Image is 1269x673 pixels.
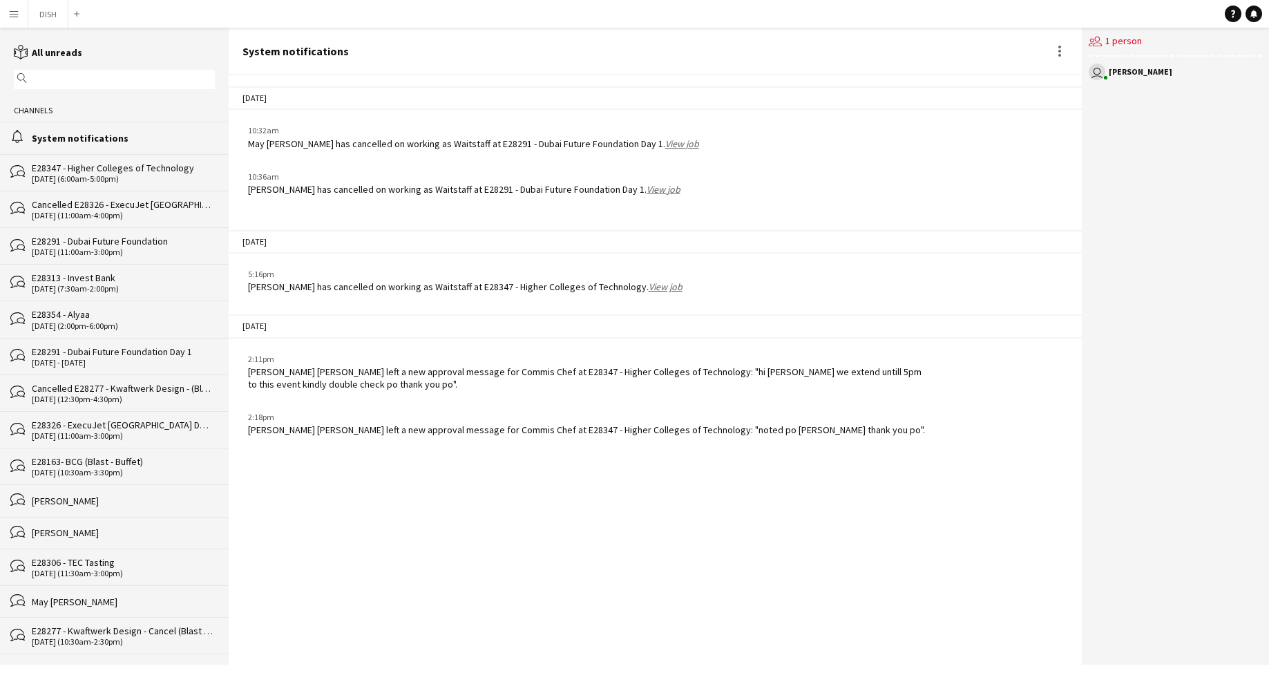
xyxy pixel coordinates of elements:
div: [PERSON_NAME] [PERSON_NAME] left a new approval message for Commis Chef at E28347 - Higher Colleg... [248,424,925,436]
div: 10:36am [248,171,680,183]
div: System notifications [242,45,349,57]
div: [DATE] (11:30am-3:00pm) [32,569,215,578]
div: E28163- BCG (Blast - Buffet) [32,455,215,468]
div: 1 person [1089,28,1262,57]
div: [DATE] [229,314,1082,338]
div: E28313 - Invest Bank [32,272,215,284]
div: [PERSON_NAME] [PERSON_NAME] left a new approval message for Commis Chef at E28347 - Higher Colleg... [248,366,925,390]
div: E28347 - Higher Colleges of Technology [32,162,215,174]
div: 2:11pm [248,353,925,366]
div: [DATE] (11:00am-3:00pm) [32,247,215,257]
div: [DATE] (10:30am-3:30pm) [32,468,215,477]
a: View job [649,281,683,293]
div: [DATE] (10:30am-2:30pm) [32,637,215,647]
a: View job [647,183,680,196]
div: E28291 - Dubai Future Foundation [32,235,215,247]
div: [DATE] (12:30pm-4:30pm) [32,395,215,404]
button: DISH [28,1,68,28]
a: View job [665,138,699,150]
div: [PERSON_NAME] has cancelled on working as Waitstaff at E28347 - Higher Colleges of Technology. [248,281,683,293]
div: 10:32am [248,124,699,137]
div: [DATE] [229,86,1082,110]
div: E28326 - ExecuJet [GEOGRAPHIC_DATA] DWC-LLC [32,419,215,431]
div: E28291 - Dubai Future Foundation Day 1 [32,345,215,358]
div: 5:16pm [248,268,683,281]
a: All unreads [14,46,82,59]
div: [DATE] (2:00pm-6:00pm) [32,321,215,331]
div: [PERSON_NAME] [1109,68,1172,76]
div: E28306 - TEC Tasting [32,556,215,569]
div: Cancelled E28326 - ExecuJet [GEOGRAPHIC_DATA] DWC-LLC [32,198,215,211]
div: [DATE] (11:00am-3:00pm) [32,431,215,441]
div: [PERSON_NAME] [32,495,215,507]
div: E28354 - Alyaa [32,308,215,321]
div: May [PERSON_NAME] has cancelled on working as Waitstaff at E28291 - Dubai Future Foundation Day 1. [248,138,699,150]
div: System notifications [32,132,215,144]
div: [DATE] (11:00am-4:00pm) [32,211,215,220]
div: [DATE] (7:30am-2:00pm) [32,284,215,294]
div: [DATE] - [DATE] [32,358,215,368]
div: [PERSON_NAME] [32,527,215,539]
div: Cancelled E28277 - Kwaftwerk Design - (Blast - Grazing Table) [32,382,215,395]
div: 2:18pm [248,411,925,424]
div: [DATE] (6:00am-5:00pm) [32,174,215,184]
div: E28277 - Kwaftwerk Design - Cancel (Blast - Grazing Table) [32,625,215,637]
div: [PERSON_NAME] has cancelled on working as Waitstaff at E28291 - Dubai Future Foundation Day 1. [248,183,680,196]
div: May [PERSON_NAME] [32,596,215,608]
div: [DATE] [229,230,1082,254]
